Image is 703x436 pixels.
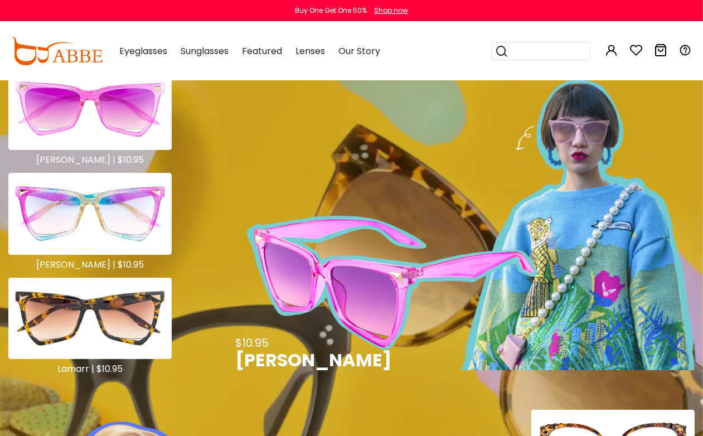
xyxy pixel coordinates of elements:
span: Featured [242,45,282,57]
a: Shop now [369,6,408,15]
span: Lenses [295,45,325,57]
div: Shop now [374,6,408,16]
div: Buy One Get One 50% [295,6,367,16]
img: abbeglasses.com [11,37,103,65]
img: detail.jpg [8,173,172,254]
span: Eyeglasses [119,45,167,57]
img: 2.png [241,80,695,370]
span: Our Story [338,45,380,57]
div: [PERSON_NAME] | $10.95 [8,259,172,270]
img: detail.jpg [8,278,172,359]
img: detail.jpg [8,69,172,150]
div: $10.95 [235,337,391,350]
div: Lamarr | $10.95 [8,364,172,374]
span: Sunglasses [181,45,229,57]
div: [PERSON_NAME] [235,350,391,370]
div: [PERSON_NAME] | $10.95 [8,154,172,165]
